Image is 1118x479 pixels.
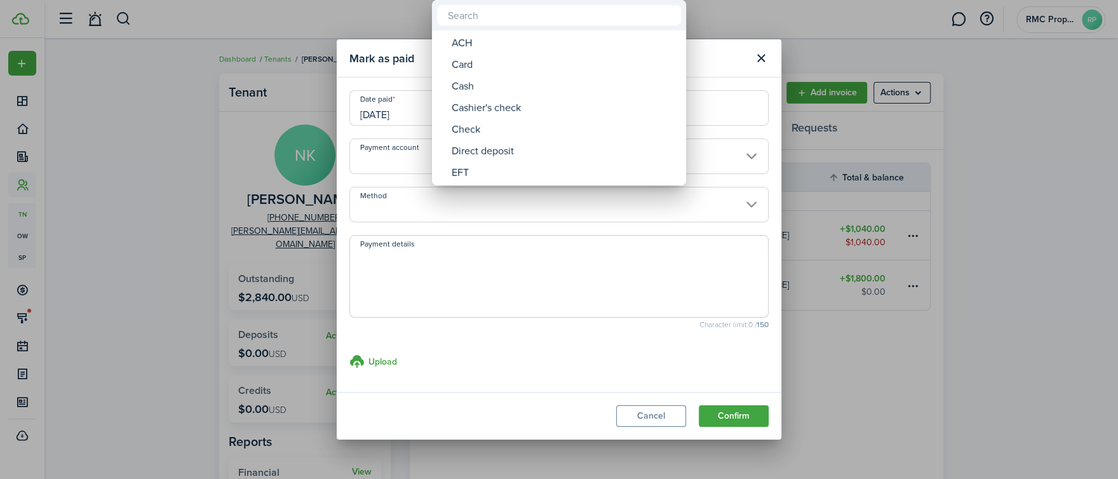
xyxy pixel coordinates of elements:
[432,30,686,186] mbsc-wheel: Method
[452,140,677,162] div: Direct deposit
[452,54,677,76] div: Card
[437,5,681,25] input: Search
[452,119,677,140] div: Check
[452,162,677,184] div: EFT
[452,76,677,97] div: Cash
[452,97,677,119] div: Cashier's check
[452,32,677,54] div: ACH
